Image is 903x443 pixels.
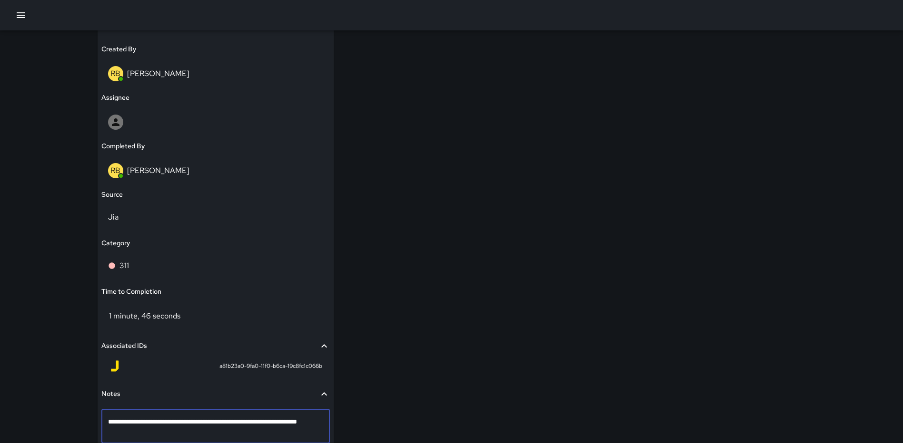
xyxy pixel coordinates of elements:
[101,141,145,152] h6: Completed By
[109,311,180,321] p: 1 minute, 46 seconds
[108,212,247,223] p: Jia
[101,93,129,103] h6: Assignee
[110,68,120,79] p: RB
[101,389,120,399] h6: Notes
[101,341,147,351] h6: Associated IDs
[127,68,189,78] p: [PERSON_NAME]
[219,362,322,371] span: a81b23a0-9fa0-11f0-b6ca-19c8fc1c066b
[101,287,161,297] h6: Time to Completion
[101,44,136,55] h6: Created By
[101,335,330,357] button: Associated IDs
[101,383,330,405] button: Notes
[110,165,120,176] p: RB
[101,190,123,200] h6: Source
[119,260,129,271] p: 311
[127,165,189,175] p: [PERSON_NAME]
[101,238,130,249] h6: Category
